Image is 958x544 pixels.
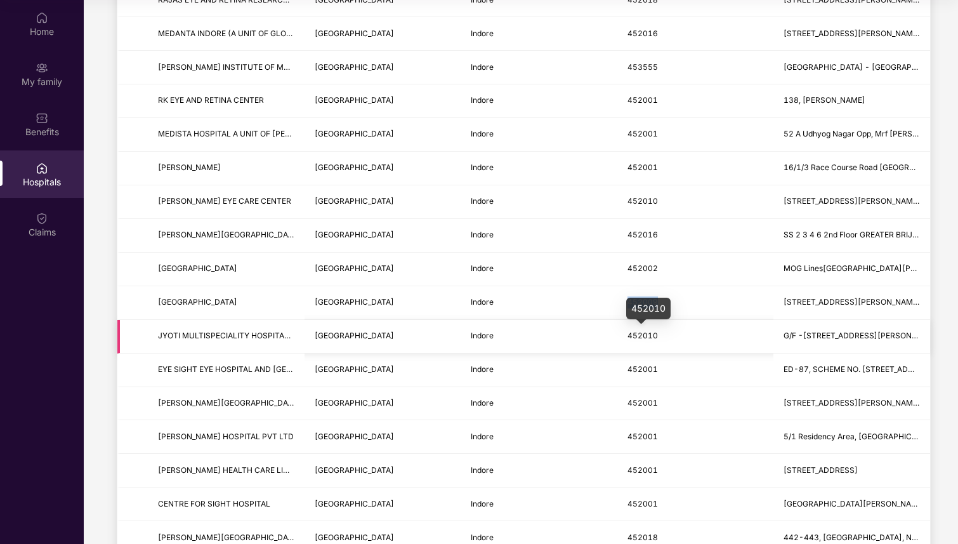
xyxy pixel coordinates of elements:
[461,185,617,219] td: Indore
[471,230,494,239] span: Indore
[305,387,461,421] td: Madhya Pradesh
[471,364,494,374] span: Indore
[471,62,494,72] span: Indore
[627,129,658,138] span: 452001
[627,196,658,206] span: 452010
[148,219,305,253] td: ANAYA CLINIC EYE HOSPITAL AND NEURO CARE CENTRE
[158,364,352,374] span: EYE SIGHT EYE HOSPITAL AND [GEOGRAPHIC_DATA]
[315,398,394,408] span: [GEOGRAPHIC_DATA]
[773,185,930,219] td: 4 Babji Nagar, AB Road
[471,331,494,340] span: Indore
[148,118,305,152] td: MEDISTA HOSPITAL A UNIT OF AAYUSHMAN WELL CARE PVT LTD
[773,51,930,84] td: Indore - Ujjain State Highway, Near 10 Crossing
[627,95,658,105] span: 452001
[158,398,300,408] span: [PERSON_NAME][GEOGRAPHIC_DATA]
[627,398,658,408] span: 452001
[784,297,921,307] span: [STREET_ADDRESS][PERSON_NAME]
[461,152,617,185] td: Indore
[627,533,658,542] span: 452018
[461,454,617,488] td: Indore
[784,95,865,105] span: 138, [PERSON_NAME]
[148,185,305,219] td: SALUJA EYE CARE CENTER
[627,230,658,239] span: 452016
[158,163,221,172] span: [PERSON_NAME]
[315,432,394,441] span: [GEOGRAPHIC_DATA]
[773,17,930,51] td: Plot No 8 PO 4 Commercial Scheme No 54, Ratna Lok Colony Vijaynagar Square AB Road
[627,263,658,273] span: 452002
[148,320,305,354] td: JYOTI MULTISPECIALITY HOSPITALS PVT LTD
[626,298,671,319] div: 452010
[773,152,930,185] td: 16/1/3 Race Course Road Janjeerwala Square, Near Sampurna Sodani Diagnostic Clinic
[158,129,414,138] span: MEDISTA HOSPITAL A UNIT OF [PERSON_NAME] WELL CARE PVT LTD
[315,364,394,374] span: [GEOGRAPHIC_DATA]
[36,212,48,225] img: svg+xml;base64,PHN2ZyBpZD0iQ2xhaW0iIHhtbG5zPSJodHRwOi8vd3d3LnczLm9yZy8yMDAwL3N2ZyIgd2lkdGg9IjIwIi...
[773,488,930,521] td: 1st Floor, Jindal Heights, Sapna Sangeeta Road
[471,95,494,105] span: Indore
[471,465,494,475] span: Indore
[461,51,617,84] td: Indore
[148,354,305,387] td: EYE SIGHT EYE HOSPITAL AND RETINA CENTRE
[36,62,48,74] img: svg+xml;base64,PHN2ZyB3aWR0aD0iMjAiIGhlaWdodD0iMjAiIHZpZXdCb3g9IjAgMCAyMCAyMCIgZmlsbD0ibm9uZSIgeG...
[784,465,858,475] span: [STREET_ADDRESS]
[305,488,461,521] td: Madhya Pradesh
[784,331,940,340] span: G/F -[STREET_ADDRESS][PERSON_NAME]
[158,230,400,239] span: [PERSON_NAME][GEOGRAPHIC_DATA] AND [GEOGRAPHIC_DATA]
[471,163,494,172] span: Indore
[461,17,617,51] td: Indore
[471,263,494,273] span: Indore
[627,29,658,38] span: 452016
[305,354,461,387] td: Madhya Pradesh
[315,499,394,508] span: [GEOGRAPHIC_DATA]
[471,533,494,542] span: Indore
[773,219,930,253] td: SS 2 3 4 6 2nd Floor GREATER BRIJESWARI, OPP PIPLIYAHANA LAKE
[461,84,617,118] td: Indore
[148,51,305,84] td: SRI AUROBINDO INSTITUTE OF MEDICAL SCIENCES
[315,62,394,72] span: [GEOGRAPHIC_DATA]
[627,432,658,441] span: 452001
[305,253,461,286] td: Madhya Pradesh
[773,253,930,286] td: MOG Lines, Dhar Road, Raj Mohalla
[158,263,237,273] span: [GEOGRAPHIC_DATA]
[315,196,394,206] span: [GEOGRAPHIC_DATA]
[773,454,930,488] td: 6th Floor Princess Business Skyline, Block No 32 & 33, PU -3, Commercial AB Road
[315,297,394,307] span: [GEOGRAPHIC_DATA]
[773,387,930,421] td: 11/1, Mangoramaganj,
[461,320,617,354] td: Indore
[315,230,394,239] span: [GEOGRAPHIC_DATA]
[158,533,300,542] span: [PERSON_NAME][GEOGRAPHIC_DATA]
[315,163,394,172] span: [GEOGRAPHIC_DATA]
[305,152,461,185] td: Madhya Pradesh
[784,364,936,374] span: ED-87, SCHEME NO. [STREET_ADDRESS]
[471,129,494,138] span: Indore
[315,29,394,38] span: [GEOGRAPHIC_DATA]
[461,420,617,454] td: Indore
[305,118,461,152] td: Madhya Pradesh
[773,118,930,152] td: 52 A Udhyog Nagar Opp, Mrf Tyre Showroom Ring Road Musakhedi Square
[148,84,305,118] td: RK EYE AND RETINA CENTER
[158,499,270,508] span: CENTRE FOR SIGHT HOSPITAL
[315,331,394,340] span: [GEOGRAPHIC_DATA]
[305,185,461,219] td: Madhya Pradesh
[148,420,305,454] td: SUYASH HOSPITAL PVT LTD
[784,196,921,206] span: [STREET_ADDRESS][PERSON_NAME]
[627,163,658,172] span: 452001
[305,51,461,84] td: Madhya Pradesh
[627,62,658,72] span: 453555
[315,465,394,475] span: [GEOGRAPHIC_DATA]
[461,118,617,152] td: Indore
[315,95,394,105] span: [GEOGRAPHIC_DATA]
[315,129,394,138] span: [GEOGRAPHIC_DATA]
[158,465,307,475] span: [PERSON_NAME] HEALTH CARE LIMITED
[148,152,305,185] td: Anandam Netralaya
[627,465,658,475] span: 452001
[36,162,48,175] img: svg+xml;base64,PHN2ZyBpZD0iSG9zcGl0YWxzIiB4bWxucz0iaHR0cDovL3d3dy53My5vcmcvMjAwMC9zdmciIHdpZHRoPS...
[461,286,617,320] td: Indore
[305,420,461,454] td: Madhya Pradesh
[148,387,305,421] td: MAYANK HOSPITAL
[471,499,494,508] span: Indore
[471,432,494,441] span: Indore
[461,488,617,521] td: Indore
[305,84,461,118] td: Madhya Pradesh
[627,499,658,508] span: 452001
[627,331,658,340] span: 452010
